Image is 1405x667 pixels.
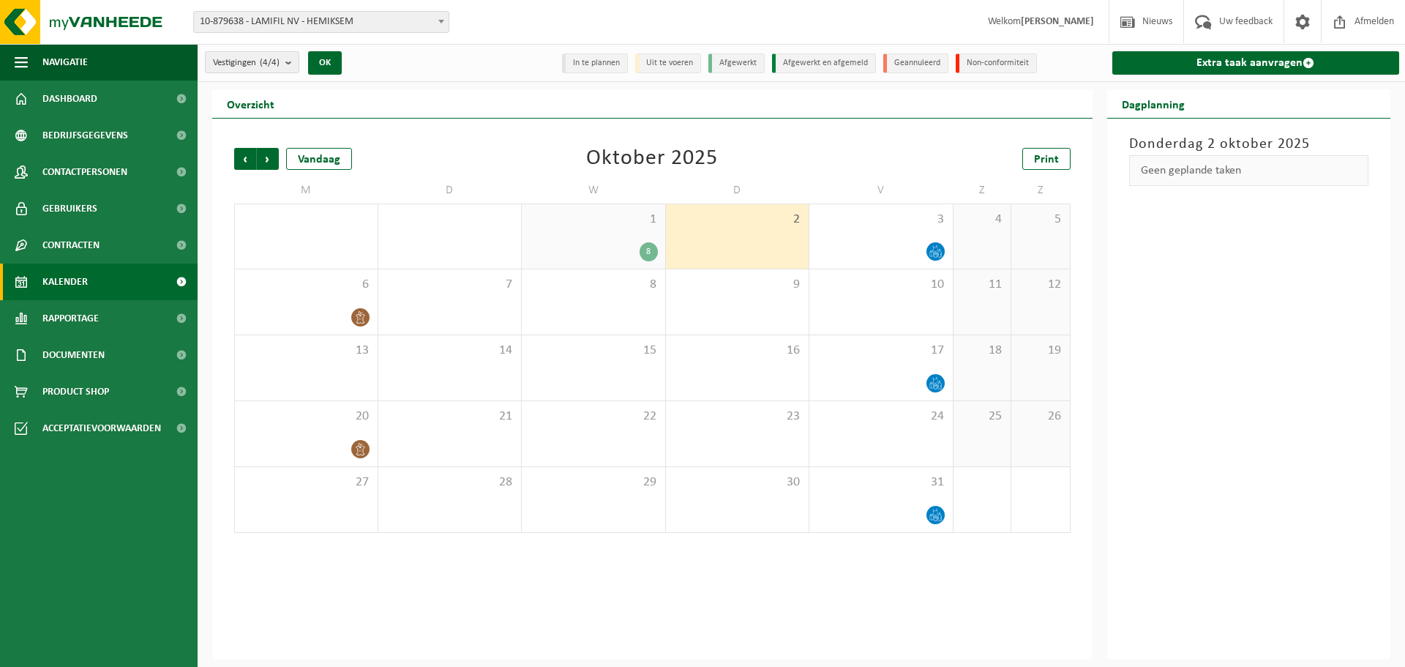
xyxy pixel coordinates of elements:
[386,343,514,359] span: 14
[1019,343,1062,359] span: 19
[673,409,802,425] span: 23
[961,277,1004,293] span: 11
[562,53,628,73] li: In te plannen
[378,177,522,204] td: D
[42,81,97,117] span: Dashboard
[961,212,1004,228] span: 4
[205,51,299,73] button: Vestigingen(4/4)
[529,343,658,359] span: 15
[1019,409,1062,425] span: 26
[386,277,514,293] span: 7
[817,409,945,425] span: 24
[260,58,280,67] count: (4/4)
[529,474,658,491] span: 29
[673,277,802,293] span: 9
[1034,154,1059,165] span: Print
[635,53,701,73] li: Uit te voeren
[883,53,948,73] li: Geannuleerd
[234,177,378,204] td: M
[817,343,945,359] span: 17
[242,474,370,491] span: 27
[1019,277,1062,293] span: 12
[42,337,105,373] span: Documenten
[1021,16,1094,27] strong: [PERSON_NAME]
[961,409,1004,425] span: 25
[42,44,88,81] span: Navigatie
[640,242,658,261] div: 8
[772,53,876,73] li: Afgewerkt en afgemeld
[529,409,658,425] span: 22
[1019,212,1062,228] span: 5
[529,277,658,293] span: 8
[1011,177,1070,204] td: Z
[522,177,666,204] td: W
[242,277,370,293] span: 6
[42,190,97,227] span: Gebruikers
[242,343,370,359] span: 13
[1112,51,1400,75] a: Extra taak aanvragen
[42,264,88,300] span: Kalender
[42,117,128,154] span: Bedrijfsgegevens
[673,212,802,228] span: 2
[529,212,658,228] span: 1
[386,409,514,425] span: 21
[193,11,449,33] span: 10-879638 - LAMIFIL NV - HEMIKSEM
[1107,89,1199,118] h2: Dagplanning
[42,373,109,410] span: Product Shop
[308,51,342,75] button: OK
[817,474,945,491] span: 31
[242,409,370,425] span: 20
[586,148,718,170] div: Oktober 2025
[194,12,449,32] span: 10-879638 - LAMIFIL NV - HEMIKSEM
[1022,148,1071,170] a: Print
[42,300,99,337] span: Rapportage
[286,148,352,170] div: Vandaag
[809,177,953,204] td: V
[961,343,1004,359] span: 18
[212,89,289,118] h2: Overzicht
[666,177,810,204] td: D
[817,212,945,228] span: 3
[708,53,765,73] li: Afgewerkt
[257,148,279,170] span: Volgende
[42,410,161,447] span: Acceptatievoorwaarden
[42,154,127,190] span: Contactpersonen
[386,474,514,491] span: 28
[1129,155,1369,186] div: Geen geplande taken
[817,277,945,293] span: 10
[673,474,802,491] span: 30
[1129,133,1369,155] h3: Donderdag 2 oktober 2025
[956,53,1037,73] li: Non-conformiteit
[673,343,802,359] span: 16
[42,227,100,264] span: Contracten
[953,177,1012,204] td: Z
[213,52,280,74] span: Vestigingen
[234,148,256,170] span: Vorige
